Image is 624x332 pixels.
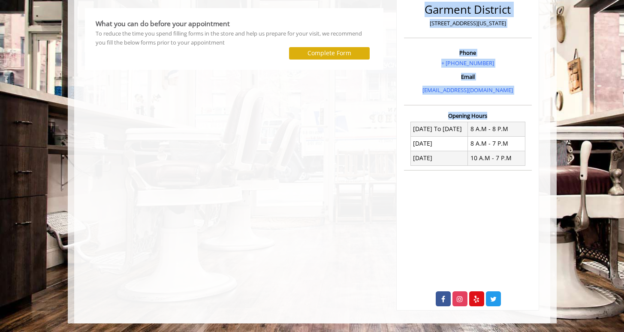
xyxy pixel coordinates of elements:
[289,47,370,60] button: Complete Form
[406,3,530,16] h2: Garment District
[406,50,530,56] h3: Phone
[468,136,525,151] td: 8 A.M - 7 P.M
[468,151,525,166] td: 10 A.M - 7 P.M
[410,151,468,166] td: [DATE]
[468,122,525,136] td: 8 A.M - 8 P.M
[422,86,513,94] a: [EMAIL_ADDRESS][DOMAIN_NAME]
[441,59,494,67] a: + [PHONE_NUMBER]
[406,19,530,28] p: [STREET_ADDRESS][US_STATE]
[410,136,468,151] td: [DATE]
[406,74,530,80] h3: Email
[307,50,351,57] label: Complete Form
[410,122,468,136] td: [DATE] To [DATE]
[96,19,230,28] b: What you can do before your appointment
[96,29,373,47] div: To reduce the time you spend filling forms in the store and help us prepare for your visit, we re...
[404,113,532,119] h3: Opening Hours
